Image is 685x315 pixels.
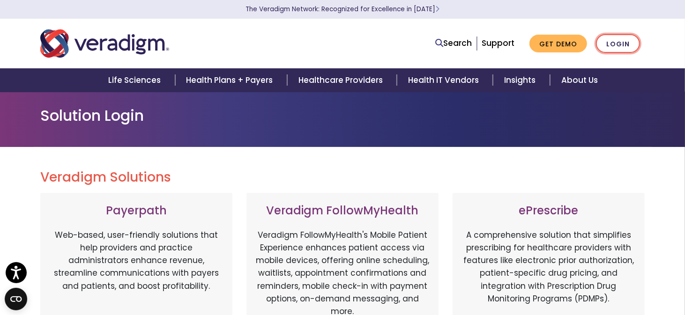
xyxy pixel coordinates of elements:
a: Get Demo [529,35,587,53]
a: Life Sciences [97,68,175,92]
a: Insights [493,68,550,92]
h3: ePrescribe [462,204,635,218]
img: Veradigm logo [40,28,169,59]
span: Learn More [435,5,439,14]
a: About Us [550,68,609,92]
a: Healthcare Providers [287,68,397,92]
button: Open CMP widget [5,288,27,310]
a: Login [596,34,640,53]
h3: Veradigm FollowMyHealth [256,204,429,218]
a: Health IT Vendors [397,68,493,92]
a: The Veradigm Network: Recognized for Excellence in [DATE]Learn More [246,5,439,14]
a: Support [482,37,514,49]
a: Health Plans + Payers [175,68,287,92]
h3: Payerpath [50,204,223,218]
h1: Solution Login [40,107,645,125]
a: Search [435,37,472,50]
h2: Veradigm Solutions [40,169,645,185]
